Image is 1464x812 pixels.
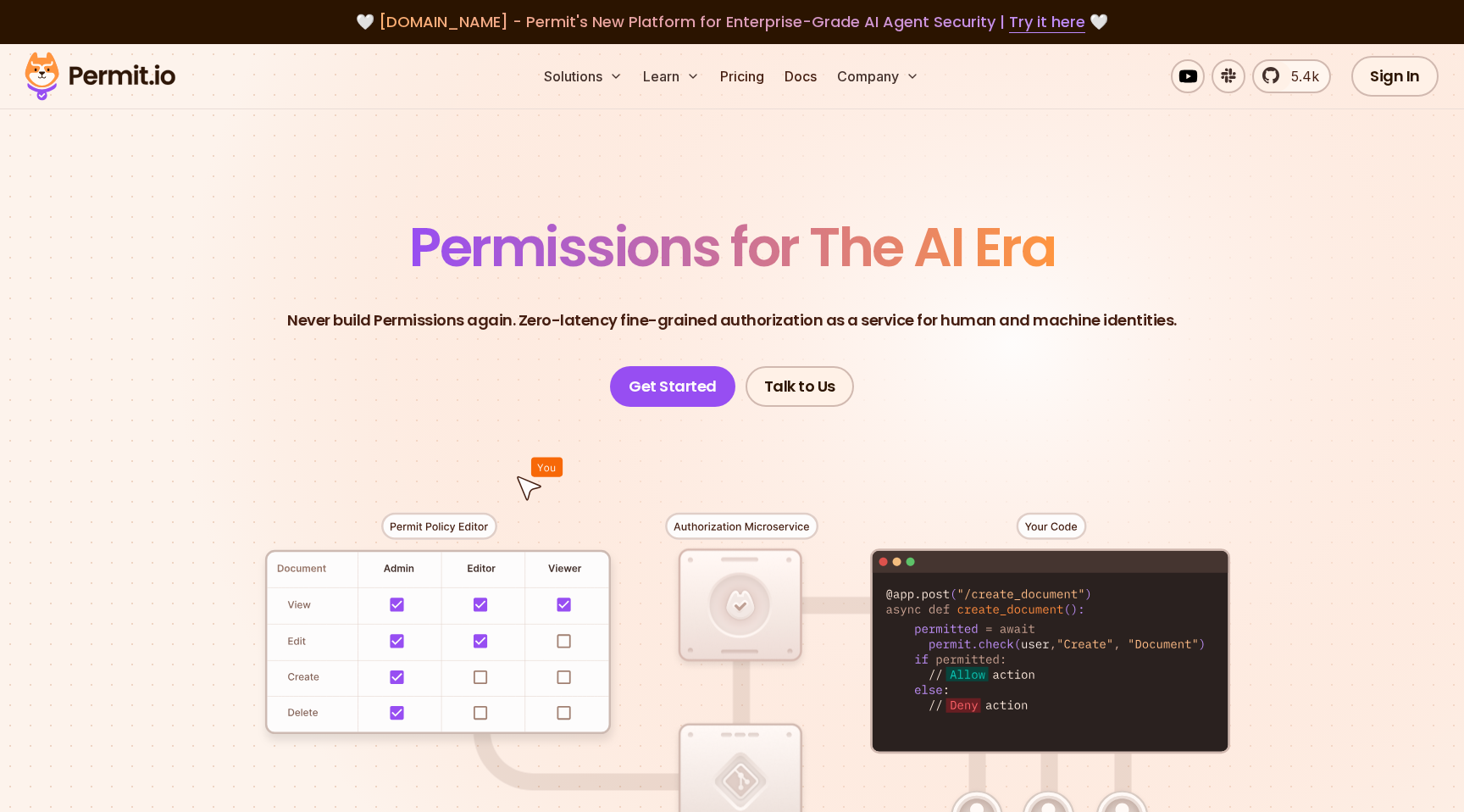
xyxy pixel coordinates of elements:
[778,59,823,93] a: Docs
[409,209,1055,285] span: Permissions for The AI Era
[1351,56,1439,97] a: Sign In
[713,59,771,93] a: Pricing
[537,59,629,93] button: Solutions
[830,59,926,93] button: Company
[41,10,1423,34] div: 🤍 🤍
[1009,11,1085,33] a: Try it here
[287,309,1177,332] p: Never build Permissions again. Zero-latency fine-grained authorization as a service for human and...
[379,11,1085,32] span: [DOMAIN_NAME] - Permit's New Platform for Enterprise-Grade AI Agent Security |
[17,47,183,105] img: Permit logo
[610,366,735,407] a: Get Started
[636,59,707,93] button: Learn
[1281,66,1319,86] span: 5.4k
[746,366,854,407] a: Talk to Us
[1252,59,1331,93] a: 5.4k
